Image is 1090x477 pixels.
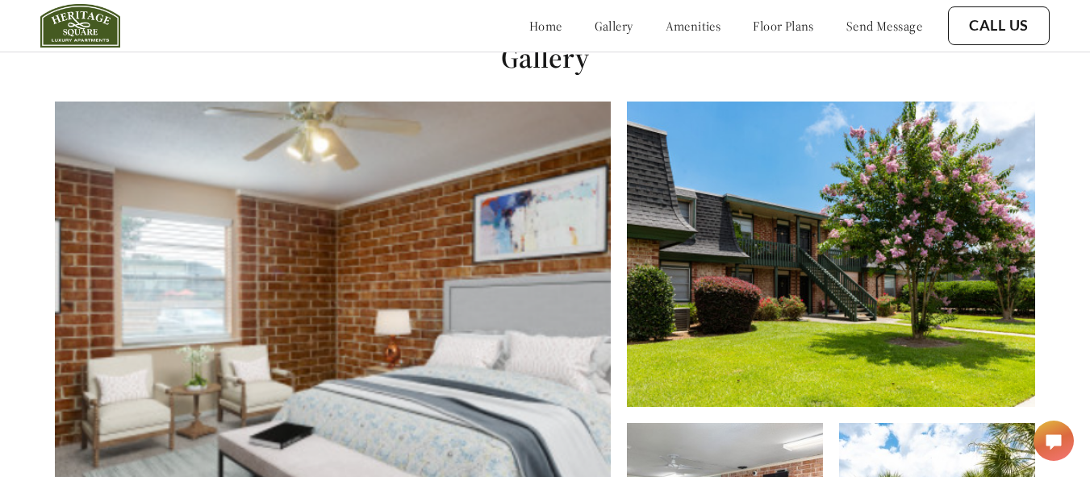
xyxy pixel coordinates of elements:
a: gallery [595,18,633,34]
a: amenities [666,18,721,34]
a: send message [846,18,922,34]
button: Call Us [948,6,1050,45]
a: floor plans [753,18,814,34]
a: Call Us [969,17,1029,35]
img: heritage_square_logo.jpg [40,4,120,48]
img: Alt text [627,102,1036,407]
a: home [529,18,562,34]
